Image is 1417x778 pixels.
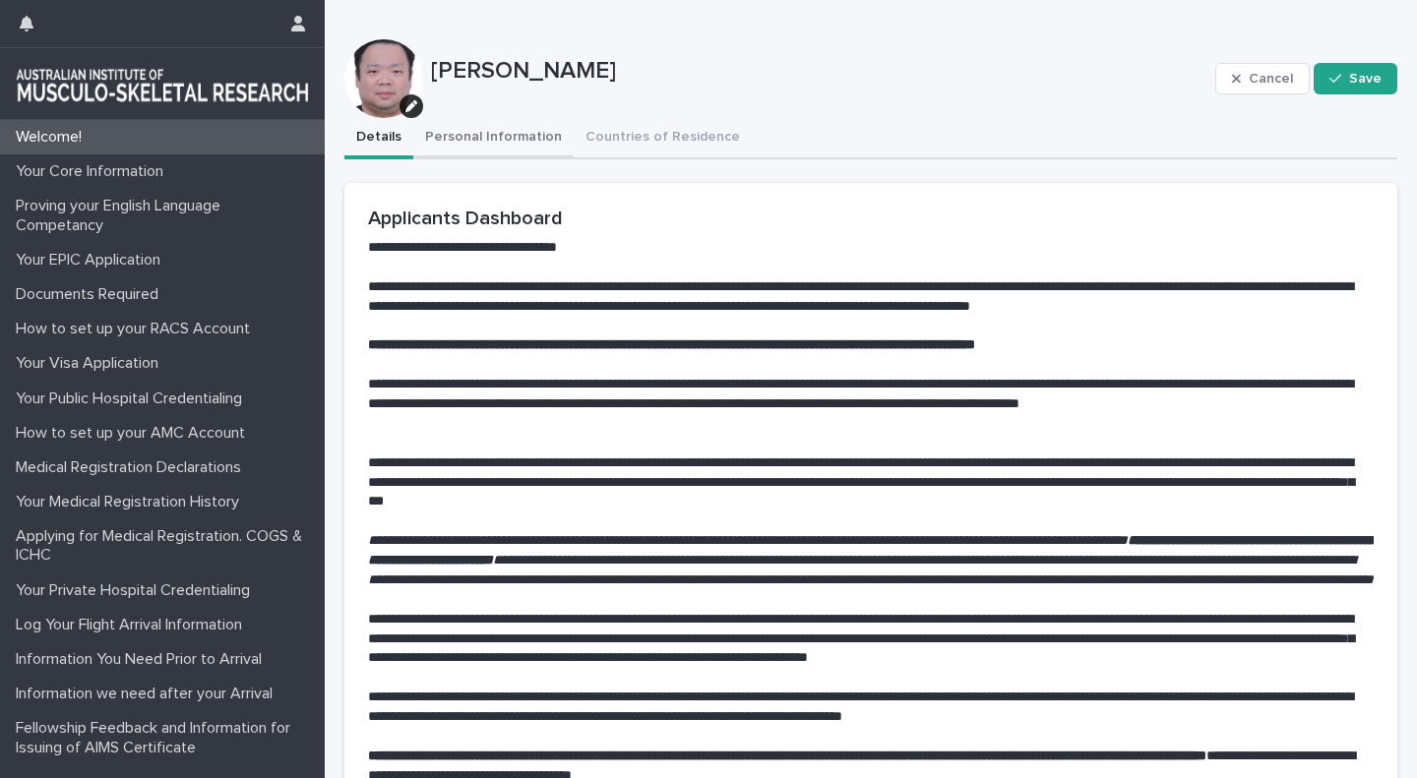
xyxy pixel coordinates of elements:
p: Your Medical Registration History [8,493,255,511]
p: Your EPIC Application [8,251,176,269]
button: Personal Information [413,118,574,159]
button: Save [1314,63,1397,94]
p: Log Your Flight Arrival Information [8,616,258,634]
p: Documents Required [8,285,174,304]
p: Welcome! [8,128,97,147]
p: Fellowship Feedback and Information for Issuing of AIMS Certificate [8,719,325,756]
span: Cancel [1249,72,1293,86]
p: [PERSON_NAME] [431,57,1207,86]
p: Medical Registration Declarations [8,458,257,477]
p: Proving your English Language Competancy [8,197,325,234]
button: Countries of Residence [574,118,752,159]
p: How to set up your AMC Account [8,424,261,443]
p: Information You Need Prior to Arrival [8,650,277,669]
p: Your Private Hospital Credentialing [8,581,266,600]
p: Your Core Information [8,162,179,181]
p: Information we need after your Arrival [8,685,288,703]
p: Your Public Hospital Credentialing [8,389,258,408]
h2: Applicants Dashboard [368,207,1374,230]
button: Cancel [1215,63,1310,94]
p: Applying for Medical Registration. COGS & ICHC [8,527,325,565]
p: How to set up your RACS Account [8,320,266,338]
p: Your Visa Application [8,354,174,373]
span: Save [1349,72,1382,86]
button: Details [344,118,413,159]
img: 1xcjEmqDTcmQhduivVBy [16,64,309,103]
